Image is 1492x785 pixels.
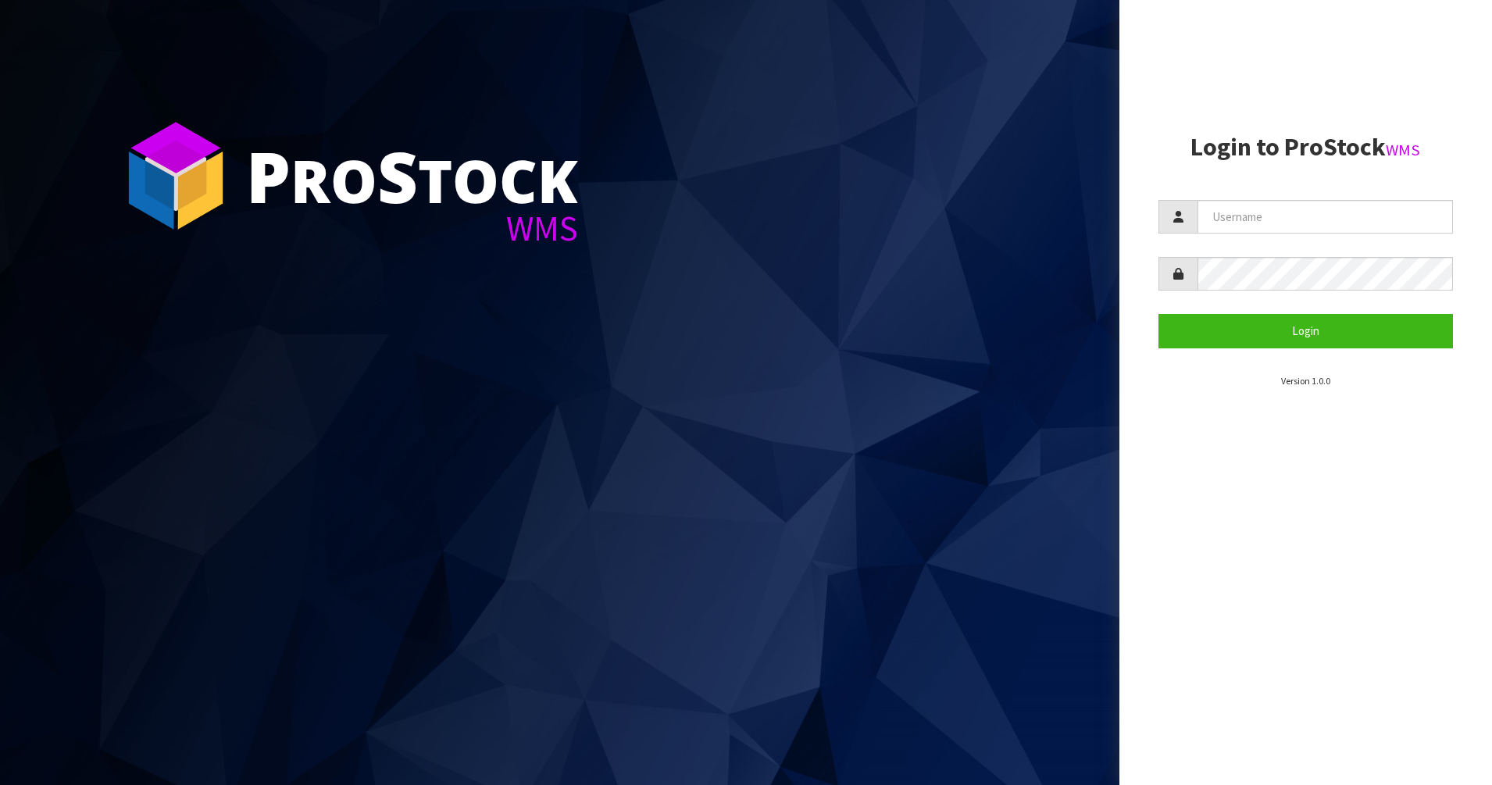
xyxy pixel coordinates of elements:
[1158,314,1454,348] button: Login
[246,211,578,246] div: WMS
[117,117,234,234] img: ProStock Cube
[1158,134,1454,161] h2: Login to ProStock
[246,141,578,211] div: ro tock
[246,128,291,223] span: P
[1281,375,1330,387] small: Version 1.0.0
[1386,140,1420,160] small: WMS
[1198,200,1454,234] input: Username
[377,128,418,223] span: S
